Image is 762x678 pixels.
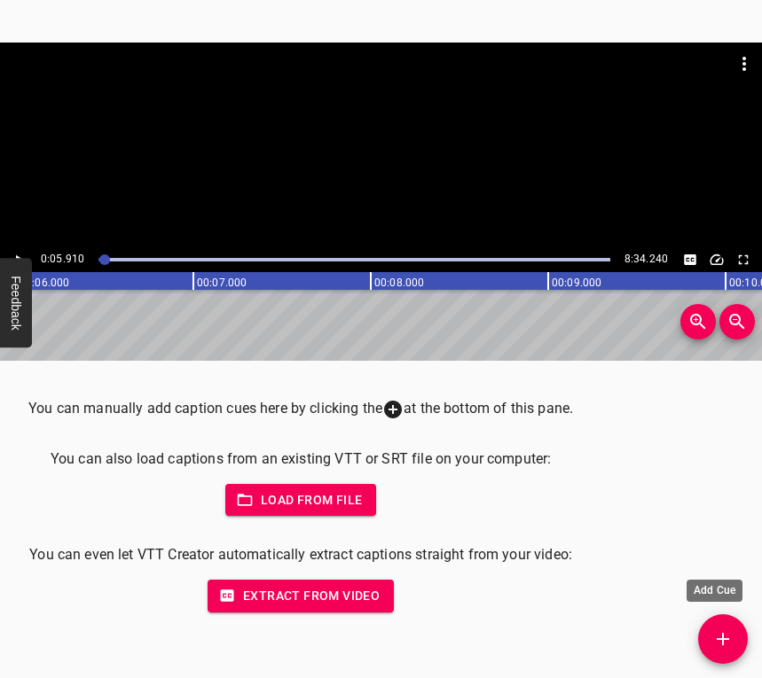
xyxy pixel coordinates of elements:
[28,544,573,565] p: You can even let VTT Creator automatically extract captions straight from your video:
[625,253,668,265] span: Video Duration
[705,248,728,271] button: Change Playback Speed
[732,248,755,271] div: Toggle Full Screen
[28,448,573,470] p: You can also load captions from an existing VTT or SRT file on your computer:
[679,248,702,271] button: Toggle captions
[680,304,716,339] button: Zoom In
[41,253,84,265] span: 0:05.910
[719,304,755,339] button: Zoom Out
[208,580,394,612] button: Extract from video
[698,614,748,664] button: Add Cue
[679,248,702,271] div: Hide/Show Captions
[28,398,573,420] p: You can manually add caption cues here by clicking the at the bottom of this pane.
[20,277,69,289] text: 00:06.000
[197,277,247,289] text: 00:07.000
[552,277,601,289] text: 00:09.000
[374,277,424,289] text: 00:08.000
[732,248,755,271] button: Toggle fullscreen
[222,585,380,607] span: Extract from video
[240,489,363,511] span: Load from file
[7,248,30,271] button: Play/Pause
[705,248,728,271] div: Playback Speed
[98,258,610,261] div: Play progress
[225,484,377,517] button: Load from file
